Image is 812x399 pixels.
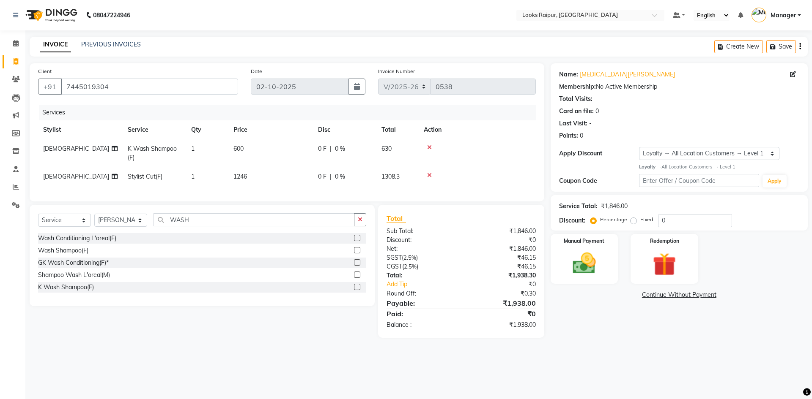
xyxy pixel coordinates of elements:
div: Wash Shampoo(F) [38,246,88,255]
th: Action [419,120,536,139]
button: Save [766,40,796,53]
div: Membership: [559,82,596,91]
span: | [330,172,332,181]
div: Card on file: [559,107,594,116]
th: Qty [186,120,228,139]
label: Fixed [640,216,653,223]
div: K Wash Shampoo(F) [38,283,94,292]
div: ₹1,846.00 [601,202,628,211]
span: [DEMOGRAPHIC_DATA] [43,173,109,180]
span: 0 % [335,144,345,153]
label: Redemption [650,237,679,245]
span: | [330,144,332,153]
span: Manager [771,11,796,20]
div: ₹0.30 [461,289,542,298]
div: Service Total: [559,202,598,211]
div: Round Off: [380,289,461,298]
th: Service [123,120,186,139]
button: Create New [714,40,763,53]
th: Disc [313,120,376,139]
span: 1246 [233,173,247,180]
span: 1308.3 [381,173,400,180]
span: 2.5% [404,263,417,270]
div: ₹0 [461,236,542,244]
button: Apply [763,175,787,187]
span: 0 F [318,144,326,153]
div: - [589,119,592,128]
input: Search or Scan [154,213,354,226]
div: Coupon Code [559,176,639,185]
div: Sub Total: [380,227,461,236]
span: 0 F [318,172,326,181]
a: Add Tip [380,280,475,289]
div: No Active Membership [559,82,799,91]
div: Net: [380,244,461,253]
div: 0 [595,107,599,116]
span: 1 [191,145,195,152]
label: Date [251,68,262,75]
div: Last Visit: [559,119,587,128]
div: ₹1,938.30 [461,271,542,280]
b: 08047224946 [93,3,130,27]
span: 0 % [335,172,345,181]
div: Discount: [559,216,585,225]
div: ( ) [380,262,461,271]
input: Enter Offer / Coupon Code [639,174,759,187]
div: ₹0 [461,309,542,319]
div: 0 [580,131,583,140]
div: Apply Discount [559,149,639,158]
div: ₹0 [475,280,542,289]
div: Total Visits: [559,95,593,103]
a: Continue Without Payment [552,290,806,299]
label: Client [38,68,52,75]
span: Stylist Cut(F) [128,173,162,180]
div: All Location Customers → Level 1 [639,163,799,171]
strong: Loyalty → [639,164,661,170]
div: Discount: [380,236,461,244]
div: Name: [559,70,578,79]
img: Manager [752,8,766,22]
label: Manual Payment [564,237,604,245]
div: ₹46.15 [461,262,542,271]
div: Paid: [380,309,461,319]
span: 630 [381,145,392,152]
img: _gift.svg [645,250,683,279]
div: Points: [559,131,578,140]
span: Total [387,214,406,223]
input: Search by Name/Mobile/Email/Code [61,79,238,95]
span: K Wash Shampoo(F) [128,145,177,161]
th: Total [376,120,419,139]
label: Percentage [600,216,627,223]
div: ₹46.15 [461,253,542,262]
div: ₹1,938.00 [461,298,542,308]
button: +91 [38,79,62,95]
div: ( ) [380,253,461,262]
th: Stylist [38,120,123,139]
div: Payable: [380,298,461,308]
div: Wash Conditioning L'oreal(F) [38,234,116,243]
a: [MEDICAL_DATA][PERSON_NAME] [580,70,675,79]
a: PREVIOUS INVOICES [81,41,141,48]
span: 1 [191,173,195,180]
div: Balance : [380,320,461,329]
div: ₹1,846.00 [461,244,542,253]
img: _cash.svg [565,250,604,277]
span: CGST [387,263,402,270]
span: 2.5% [403,254,416,261]
div: ₹1,938.00 [461,320,542,329]
label: Invoice Number [378,68,415,75]
div: Services [39,105,542,120]
a: INVOICE [40,37,71,52]
div: ₹1,846.00 [461,227,542,236]
div: GK Wash Conditioning(F)* [38,258,109,267]
span: [DEMOGRAPHIC_DATA] [43,145,109,152]
div: Total: [380,271,461,280]
div: Shampoo Wash L'oreal(M) [38,271,110,280]
span: SGST [387,254,402,261]
img: logo [22,3,80,27]
span: 600 [233,145,244,152]
th: Price [228,120,313,139]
